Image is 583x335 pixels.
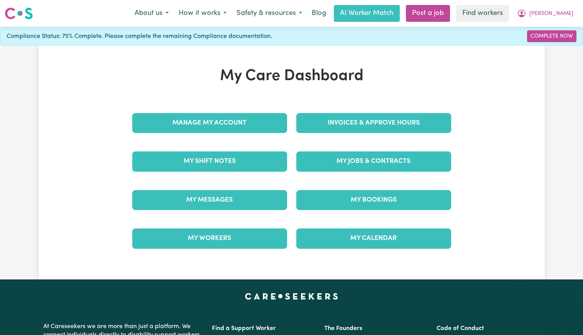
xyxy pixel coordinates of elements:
[437,325,484,332] a: Code of Conduct
[132,151,287,171] a: My Shift Notes
[552,304,577,329] iframe: Button to launch messaging window
[527,30,576,42] a: Complete Now
[512,5,578,21] button: My Account
[406,5,450,22] a: Post a job
[232,5,307,21] button: Safety & resources
[296,228,451,248] a: My Calendar
[128,67,456,85] h1: My Care Dashboard
[324,325,362,332] a: The Founders
[7,32,272,41] span: Compliance Status: 75% Complete. Please complete the remaining Compliance documentation.
[132,113,287,133] a: Manage My Account
[5,5,33,22] a: Careseekers logo
[296,151,451,171] a: My Jobs & Contracts
[456,5,509,22] a: Find workers
[334,5,400,22] a: AI Worker Match
[296,113,451,133] a: Invoices & Approve Hours
[245,293,338,299] a: Careseekers home page
[132,190,287,210] a: My Messages
[174,5,232,21] button: How it works
[296,190,451,210] a: My Bookings
[132,228,287,248] a: My Workers
[5,7,33,20] img: Careseekers logo
[212,325,276,332] a: Find a Support Worker
[512,286,528,301] iframe: Close message
[130,5,174,21] button: About us
[529,10,573,18] span: [PERSON_NAME]
[307,5,331,22] a: Blog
